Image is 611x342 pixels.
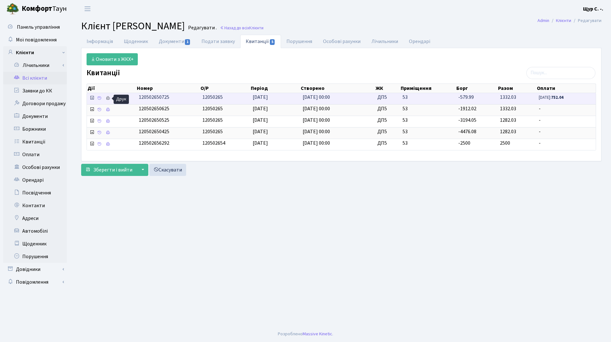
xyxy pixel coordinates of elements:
a: Повідомлення [3,276,67,288]
span: 53 [403,94,453,101]
span: [DATE] 00:00 [303,105,330,112]
a: Автомобілі [3,225,67,237]
span: Клієнти [249,25,263,31]
span: - [539,117,593,124]
a: Боржники [3,123,67,135]
span: 120502656292 [139,140,169,147]
span: Мої повідомлення [16,36,57,43]
a: Щоденник [3,237,67,250]
a: Клієнти [556,17,571,24]
a: Документи [153,35,196,48]
span: 5 [270,39,275,45]
a: Щоденник [118,35,153,48]
span: 53 [403,105,453,113]
a: Лічильники [7,59,67,72]
a: Massive Kinetic [303,331,332,337]
b: 752.04 [551,95,564,100]
a: Лічильники [366,35,404,48]
span: - [539,105,593,113]
span: Панель управління [17,24,60,31]
span: 120502650525 [139,117,169,124]
span: [DATE] 00:00 [303,117,330,124]
span: ДП5 [377,117,398,124]
span: ДП5 [377,105,398,113]
th: Номер [136,84,200,93]
span: 1 [185,39,190,45]
a: Порушення [3,250,67,263]
button: Зберегти і вийти [81,164,137,176]
div: Друк [114,95,129,104]
span: -4476.08 [458,128,476,135]
th: Створено [300,84,375,93]
span: 12050265 [202,117,223,124]
a: Назад до всіхКлієнти [220,25,263,31]
a: Мої повідомлення [3,33,67,46]
a: Скасувати [149,164,186,176]
a: Довідники [3,263,67,276]
span: 53 [403,140,453,147]
span: -2500 [458,140,470,147]
span: 1332.03 [500,94,516,101]
a: Посвідчення [3,186,67,199]
a: Оплати [3,148,67,161]
a: Особові рахунки [318,35,366,48]
span: 2500 [500,140,510,147]
span: 1332.03 [500,105,516,112]
span: 53 [403,117,453,124]
a: Всі клієнти [3,72,67,84]
span: 120502650625 [139,105,169,112]
span: 12050265 [202,94,223,101]
a: Оновити з ЖКХ+ [87,53,138,65]
span: ДП5 [377,140,398,147]
span: 120502650425 [139,128,169,135]
span: [DATE] 00:00 [303,94,330,101]
span: Клієнт [PERSON_NAME] [81,19,185,33]
a: Заявки до КК [3,84,67,97]
span: -1912.02 [458,105,476,112]
div: Розроблено . [278,331,333,338]
th: Борг [456,84,497,93]
span: [DATE] [253,105,268,112]
span: 120502654 [202,140,225,147]
span: [DATE] [253,94,268,101]
th: Оплати [536,84,596,93]
span: [DATE] [253,117,268,124]
span: - [539,140,593,147]
span: ДП5 [377,128,398,135]
th: Дії [87,84,136,93]
a: Клієнти [3,46,67,59]
span: -3194.05 [458,117,476,124]
span: -579.99 [458,94,474,101]
th: Приміщення [400,84,456,93]
span: 120502650725 [139,94,169,101]
a: Панель управління [3,21,67,33]
a: Щур С. -. [583,5,603,13]
span: Зберегти і вийти [93,166,132,173]
a: Порушення [281,35,318,48]
span: [DATE] [253,128,268,135]
th: Період [250,84,300,93]
label: Квитанції [87,69,120,78]
img: logo.png [6,3,19,15]
a: Орендарі [404,35,436,48]
a: Інформація [81,35,118,48]
th: ЖК [375,84,400,93]
b: Комфорт [22,4,52,14]
li: Редагувати [571,17,601,24]
a: Особові рахунки [3,161,67,174]
a: Адреси [3,212,67,225]
nav: breadcrumb [528,14,611,27]
button: Переключити навігацію [80,4,95,14]
small: [DATE]: [539,95,564,100]
span: 53 [403,128,453,135]
span: - [539,128,593,135]
b: Щур С. -. [583,5,603,12]
a: Орендарі [3,174,67,186]
span: 12050265 [202,128,223,135]
span: [DATE] [253,140,268,147]
span: Таун [22,4,67,14]
a: Контакти [3,199,67,212]
th: Разом [497,84,536,93]
a: Квитанції [3,135,67,148]
input: Пошук... [526,67,595,79]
